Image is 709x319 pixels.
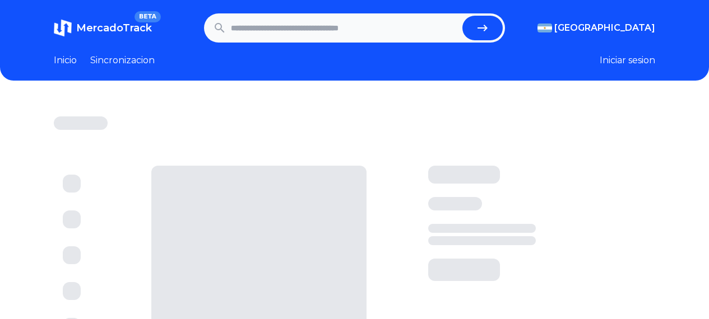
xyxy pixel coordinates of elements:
[600,54,655,67] button: Iniciar sesion
[90,54,155,67] a: Sincronizacion
[54,19,152,37] a: MercadoTrackBETA
[54,54,77,67] a: Inicio
[135,11,161,22] span: BETA
[537,21,655,35] button: [GEOGRAPHIC_DATA]
[54,19,72,37] img: MercadoTrack
[537,24,552,32] img: Argentina
[554,21,655,35] span: [GEOGRAPHIC_DATA]
[76,22,152,34] span: MercadoTrack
